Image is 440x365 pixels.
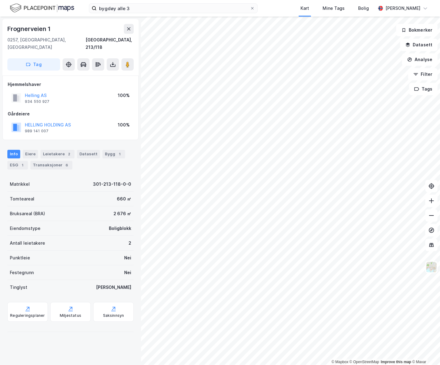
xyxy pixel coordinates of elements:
div: Nei [124,254,131,262]
button: Tag [7,58,60,71]
div: Kart [300,5,309,12]
div: Transaksjoner [30,161,72,169]
div: Datasett [77,150,100,158]
button: Datasett [400,39,438,51]
div: Boligblokk [109,225,131,232]
div: [PERSON_NAME] [96,284,131,291]
div: Kontrollprogram for chat [409,336,440,365]
div: Reguleringsplaner [10,313,45,318]
div: Eiendomstype [10,225,40,232]
a: OpenStreetMap [350,360,379,364]
div: Info [7,150,20,158]
div: Miljøstatus [60,313,81,318]
a: Mapbox [331,360,348,364]
div: Tinglyst [10,284,27,291]
div: 660 ㎡ [117,195,131,203]
iframe: Chat Widget [409,336,440,365]
img: logo.f888ab2527a4732fd821a326f86c7f29.svg [10,3,74,14]
div: 301-213-118-0-0 [93,181,131,188]
button: Bokmerker [396,24,438,36]
div: Mine Tags [323,5,345,12]
div: 6 [64,162,70,168]
button: Tags [409,83,438,95]
div: Gårdeiere [8,110,133,118]
div: Punktleie [10,254,30,262]
button: Filter [408,68,438,80]
button: Analyse [402,53,438,66]
div: Bygg [102,150,125,158]
div: 100% [118,92,130,99]
div: [PERSON_NAME] [385,5,420,12]
div: [GEOGRAPHIC_DATA], 213/118 [86,36,134,51]
div: Festegrunn [10,269,34,276]
div: 0257, [GEOGRAPHIC_DATA], [GEOGRAPHIC_DATA] [7,36,86,51]
div: Eiere [23,150,38,158]
div: Bruksareal (BRA) [10,210,45,217]
div: Leietakere [40,150,75,158]
img: Z [426,261,437,273]
div: 100% [118,121,130,129]
div: Saksinnsyn [103,313,124,318]
input: Søk på adresse, matrikkel, gårdeiere, leietakere eller personer [97,4,250,13]
div: 2 [66,151,72,157]
div: Frognerveien 1 [7,24,52,34]
div: 989 141 007 [25,129,48,134]
div: 1 [117,151,123,157]
div: Antall leietakere [10,239,45,247]
div: 2 [128,239,131,247]
a: Improve this map [381,360,411,364]
div: Matrikkel [10,181,30,188]
div: Tomteareal [10,195,34,203]
div: Hjemmelshaver [8,81,133,88]
div: Bolig [358,5,369,12]
div: Nei [124,269,131,276]
div: 934 550 927 [25,99,49,104]
div: 2 676 ㎡ [113,210,131,217]
div: ESG [7,161,28,169]
div: 1 [19,162,25,168]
